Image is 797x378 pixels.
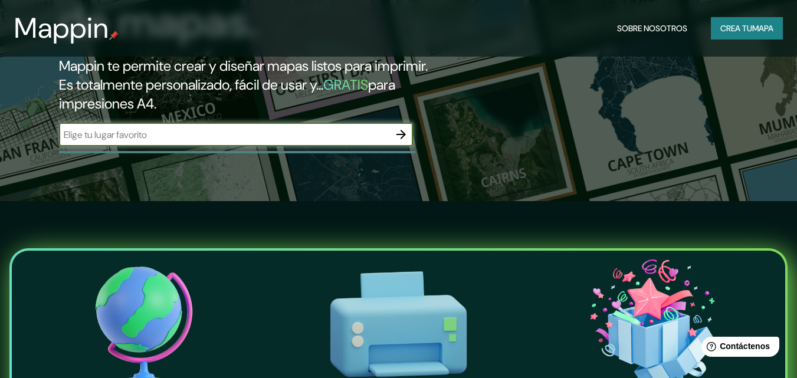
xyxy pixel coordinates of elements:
[59,128,389,142] input: Elige tu lugar favorito
[59,57,428,75] font: Mappin te permite crear y diseñar mapas listos para imprimir.
[711,17,783,40] button: Crea tumapa
[617,23,687,34] font: Sobre nosotros
[720,23,752,34] font: Crea tu
[59,75,395,113] font: para impresiones A4.
[323,75,368,94] font: GRATIS
[109,31,119,40] img: pin de mapeo
[692,332,784,365] iframe: Lanzador de widgets de ayuda
[612,17,692,40] button: Sobre nosotros
[752,23,773,34] font: mapa
[14,9,109,47] font: Mappin
[59,75,323,94] font: Es totalmente personalizado, fácil de usar y...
